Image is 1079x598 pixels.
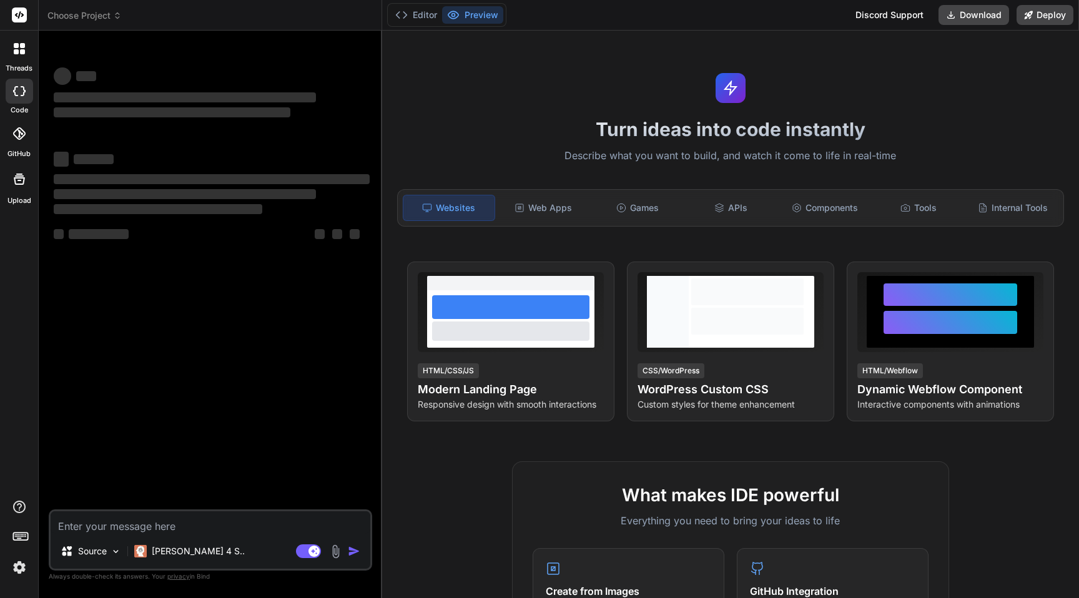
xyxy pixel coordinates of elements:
p: Always double-check its answers. Your in Bind [49,571,372,582]
span: ‌ [69,229,129,239]
h4: Modern Landing Page [418,381,604,398]
label: GitHub [7,149,31,159]
div: Websites [403,195,495,221]
p: [PERSON_NAME] 4 S.. [152,545,245,557]
span: ‌ [54,174,370,184]
p: Custom styles for theme enhancement [638,398,824,411]
button: Editor [390,6,442,24]
p: Interactive components with animations [857,398,1043,411]
p: Source [78,545,107,557]
p: Describe what you want to build, and watch it come to life in real-time [390,148,1072,164]
label: Upload [7,195,31,206]
div: HTML/Webflow [857,363,923,378]
span: ‌ [54,107,290,117]
div: Internal Tools [967,195,1058,221]
span: Choose Project [47,9,122,22]
span: ‌ [54,229,64,239]
img: settings [9,557,30,578]
img: Claude 4 Sonnet [134,545,147,557]
span: ‌ [332,229,342,239]
div: Components [779,195,870,221]
label: code [11,105,28,115]
div: HTML/CSS/JS [418,363,479,378]
p: Responsive design with smooth interactions [418,398,604,411]
button: Deploy [1017,5,1073,25]
span: ‌ [350,229,360,239]
label: threads [6,63,32,74]
h4: WordPress Custom CSS [638,381,824,398]
span: ‌ [54,92,316,102]
button: Download [939,5,1009,25]
span: ‌ [54,152,69,167]
img: Pick Models [111,546,121,557]
div: CSS/WordPress [638,363,704,378]
div: Tools [873,195,964,221]
h4: Dynamic Webflow Component [857,381,1043,398]
span: ‌ [54,189,316,199]
span: ‌ [76,71,96,81]
img: attachment [328,544,343,559]
h2: What makes IDE powerful [533,482,929,508]
span: ‌ [74,154,114,164]
div: Web Apps [498,195,589,221]
span: ‌ [315,229,325,239]
span: ‌ [54,67,71,85]
span: ‌ [54,204,262,214]
div: Games [591,195,682,221]
button: Preview [442,6,503,24]
h1: Turn ideas into code instantly [390,118,1072,140]
div: Discord Support [848,5,931,25]
span: privacy [167,572,190,580]
div: APIs [686,195,777,221]
img: icon [348,545,360,557]
p: Everything you need to bring your ideas to life [533,513,929,528]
